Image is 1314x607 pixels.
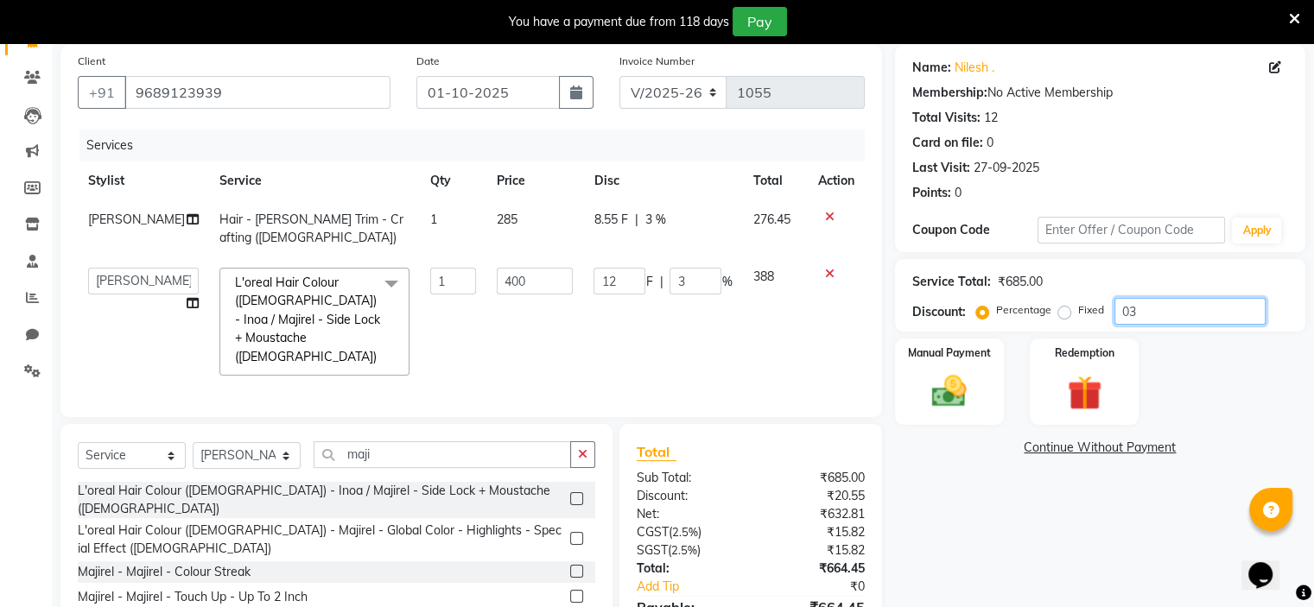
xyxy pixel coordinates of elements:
div: Membership: [912,84,987,102]
div: ( ) [624,523,751,541]
span: F [645,273,652,291]
label: Manual Payment [908,345,991,361]
div: Net: [624,505,751,523]
label: Invoice Number [619,54,695,69]
span: | [659,273,663,291]
span: | [634,211,638,229]
div: Coupon Code [912,221,1038,239]
span: Total [637,443,676,461]
th: Total [742,161,807,200]
div: Discount: [912,303,966,321]
div: Sub Total: [624,469,751,487]
th: Price [486,161,584,200]
span: CGST [637,524,669,540]
button: +91 [78,76,126,109]
th: Disc [583,161,742,200]
div: No Active Membership [912,84,1288,102]
span: 1 [430,212,437,227]
div: Services [79,130,878,161]
div: ₹20.55 [751,487,878,505]
th: Service [209,161,420,200]
iframe: chat widget [1241,538,1297,590]
div: Last Visit: [912,159,970,177]
a: Add Tip [624,578,771,596]
div: ₹685.00 [998,273,1043,291]
span: 3 % [644,211,665,229]
span: % [721,273,732,291]
span: L'oreal Hair Colour ([DEMOGRAPHIC_DATA]) - Inoa / Majirel - Side Lock + Moustache ([DEMOGRAPHIC_D... [235,275,380,364]
label: Client [78,54,105,69]
div: ₹15.82 [751,523,878,541]
input: Enter Offer / Coupon Code [1038,217,1226,243]
div: L'oreal Hair Colour ([DEMOGRAPHIC_DATA]) - Inoa / Majirel - Side Lock + Moustache ([DEMOGRAPHIC_D... [78,482,563,518]
div: You have a payment due from 118 days [509,13,729,31]
span: Hair - [PERSON_NAME] Trim - Crafting ([DEMOGRAPHIC_DATA]) [219,212,403,245]
div: ( ) [624,541,751,560]
label: Date [416,54,440,69]
div: 0 [955,184,962,202]
th: Action [808,161,865,200]
div: 27-09-2025 [974,159,1039,177]
button: Apply [1232,218,1281,243]
div: Service Total: [912,273,991,291]
div: L'oreal Hair Colour ([DEMOGRAPHIC_DATA]) - Majirel - Global Color - Highlights - Special Effect (... [78,522,563,558]
span: 388 [752,269,773,284]
label: Fixed [1078,302,1104,318]
span: 276.45 [752,212,790,227]
div: ₹632.81 [751,505,878,523]
th: Qty [420,161,486,200]
img: _gift.svg [1057,371,1113,414]
div: Majirel - Majirel - Touch Up - Up To 2 Inch [78,588,308,606]
img: _cash.svg [921,371,977,411]
div: Discount: [624,487,751,505]
label: Percentage [996,302,1051,318]
div: Total Visits: [912,109,981,127]
span: 285 [497,212,517,227]
div: Total: [624,560,751,578]
th: Stylist [78,161,209,200]
input: Search by Name/Mobile/Email/Code [124,76,390,109]
span: SGST [637,542,668,558]
div: Majirel - Majirel - Colour Streak [78,563,251,581]
div: 0 [987,134,993,152]
span: 8.55 F [594,211,627,229]
a: Nilesh . [955,59,994,77]
div: 12 [984,109,998,127]
span: [PERSON_NAME] [88,212,185,227]
label: Redemption [1055,345,1114,361]
div: Points: [912,184,951,202]
div: Card on file: [912,134,983,152]
span: 2.5% [671,543,697,557]
div: Name: [912,59,951,77]
span: 2.5% [672,525,698,539]
a: Continue Without Payment [898,439,1302,457]
div: ₹0 [771,578,877,596]
button: Pay [733,7,787,36]
input: Search or Scan [314,441,571,468]
a: x [377,349,384,364]
div: ₹664.45 [751,560,878,578]
div: ₹685.00 [751,469,878,487]
div: ₹15.82 [751,541,878,560]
